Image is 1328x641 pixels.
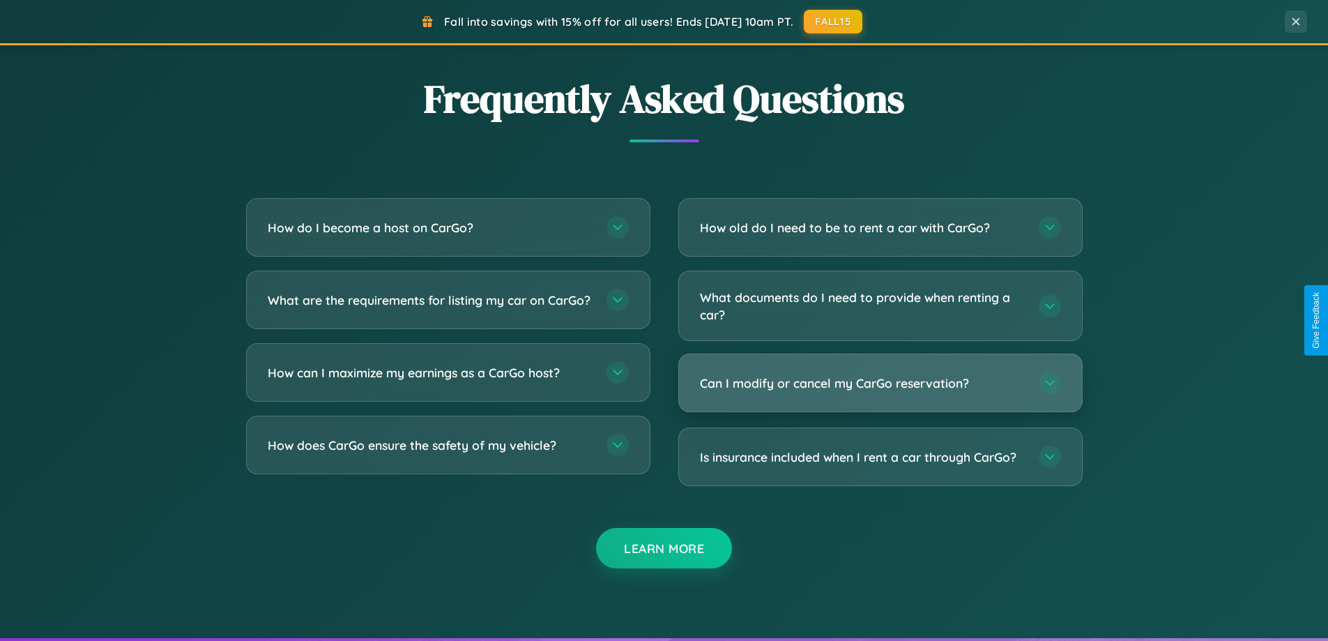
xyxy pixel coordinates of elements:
div: Give Feedback [1311,292,1321,349]
span: Fall into savings with 15% off for all users! Ends [DATE] 10am PT. [444,15,793,29]
button: FALL15 [804,10,862,33]
h3: Is insurance included when I rent a car through CarGo? [700,448,1025,466]
button: Learn More [596,528,732,568]
h3: How do I become a host on CarGo? [268,219,593,236]
h2: Frequently Asked Questions [246,72,1083,126]
h3: What are the requirements for listing my car on CarGo? [268,292,593,309]
h3: How does CarGo ensure the safety of my vehicle? [268,437,593,454]
h3: What documents do I need to provide when renting a car? [700,289,1025,323]
h3: How can I maximize my earnings as a CarGo host? [268,364,593,382]
h3: How old do I need to be to rent a car with CarGo? [700,219,1025,236]
h3: Can I modify or cancel my CarGo reservation? [700,375,1025,392]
